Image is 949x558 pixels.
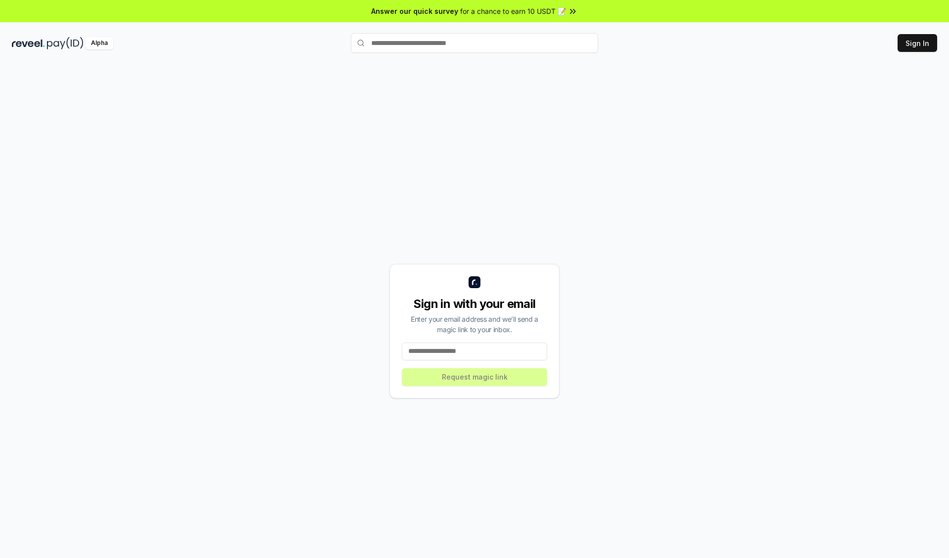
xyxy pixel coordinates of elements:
img: logo_small [469,276,480,288]
img: reveel_dark [12,37,45,49]
img: pay_id [47,37,84,49]
div: Alpha [86,37,113,49]
div: Enter your email address and we’ll send a magic link to your inbox. [402,314,547,335]
button: Sign In [898,34,937,52]
span: for a chance to earn 10 USDT 📝 [460,6,566,16]
div: Sign in with your email [402,296,547,312]
span: Answer our quick survey [371,6,458,16]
